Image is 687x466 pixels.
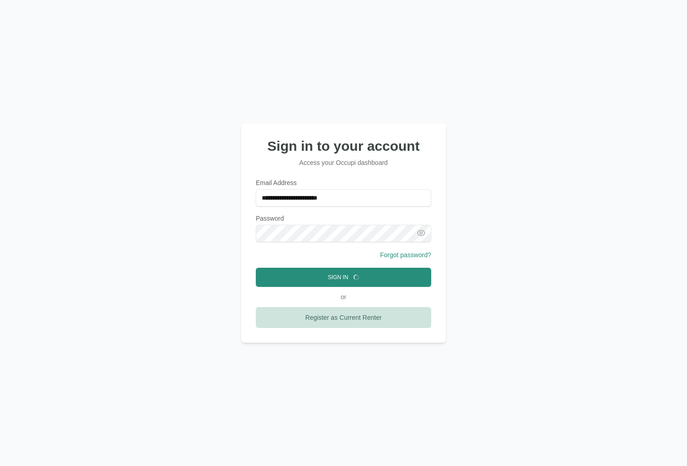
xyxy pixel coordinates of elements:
[256,268,431,287] button: Sign In
[256,214,431,223] label: Password
[256,307,431,328] a: Register as Current Renter
[256,178,431,187] label: Email Address
[256,292,431,302] div: or
[380,250,431,259] button: Forgot password?
[256,158,431,167] p: Access your Occupi dashboard
[256,138,431,154] h1: Sign in to your account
